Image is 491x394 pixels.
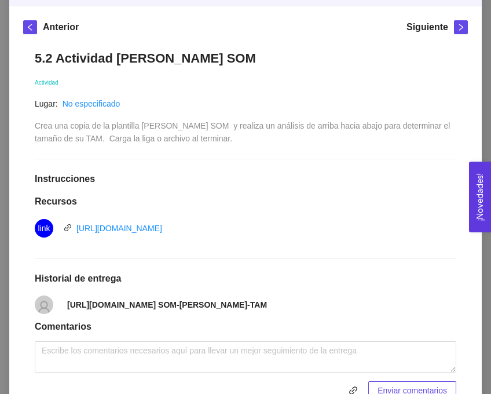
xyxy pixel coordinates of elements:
button: Open Feedback Widget [469,162,491,232]
span: left [24,23,36,31]
h1: 5.2 Actividad [PERSON_NAME] SOM [35,50,456,66]
a: [URL][DOMAIN_NAME] [76,224,162,233]
span: Crea una copia de la plantilla [PERSON_NAME] SOM y realiza un análisis de arriba hacia abajo para... [35,121,452,143]
h1: Recursos [35,196,456,207]
h1: Instrucciones [35,173,456,185]
button: right [454,20,468,34]
h1: Comentarios [35,321,456,333]
h5: Siguiente [406,20,448,34]
span: link [38,219,50,238]
span: Actividad [35,79,58,86]
span: link [64,224,72,232]
article: Lugar: [35,97,58,110]
span: user [37,300,51,314]
span: right [455,23,467,31]
a: No especificado [63,99,120,108]
h1: Historial de entrega [35,273,456,284]
h5: Anterior [43,20,79,34]
button: left [23,20,37,34]
strong: [URL][DOMAIN_NAME] SOM-[PERSON_NAME]-TAM [67,300,267,309]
